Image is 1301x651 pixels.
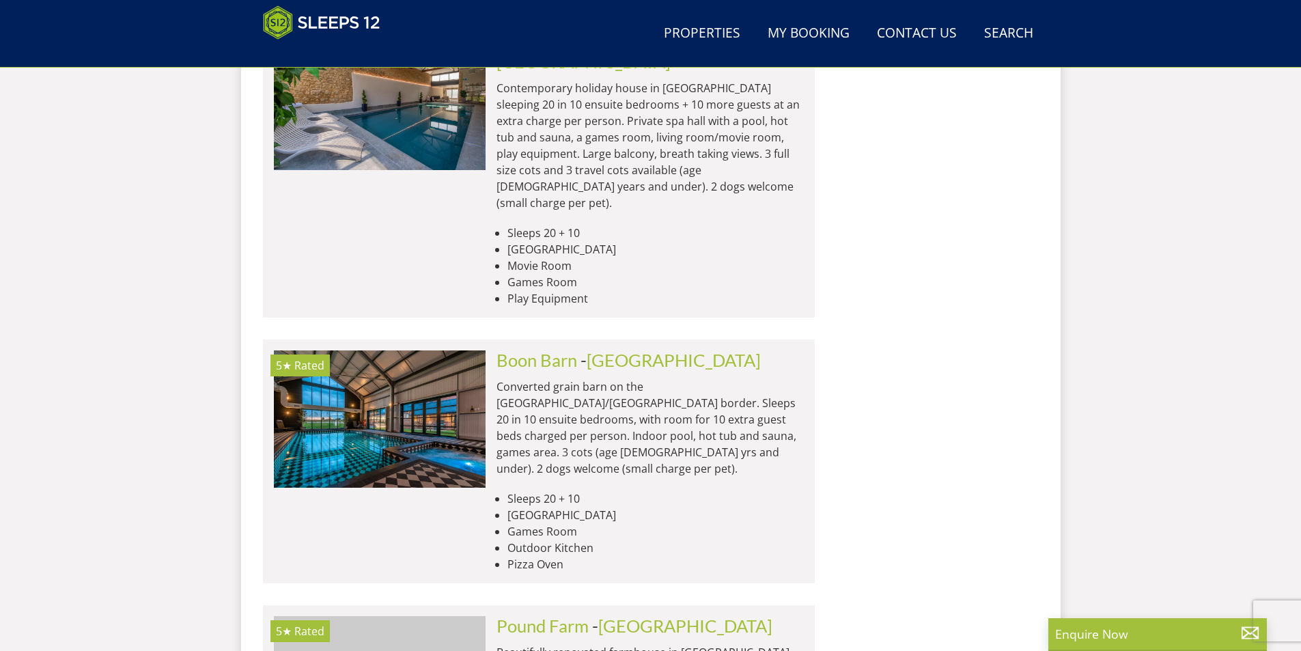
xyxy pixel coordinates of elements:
span: Rated [294,624,324,639]
p: Converted grain barn on the [GEOGRAPHIC_DATA]/[GEOGRAPHIC_DATA] border. Sleeps 20 in 10 ensuite b... [496,378,804,477]
img: Sleeps 12 [263,5,380,40]
a: [GEOGRAPHIC_DATA] [598,615,772,636]
a: [GEOGRAPHIC_DATA] [587,350,761,370]
li: Play Equipment [507,290,804,307]
li: Sleeps 20 + 10 [507,490,804,507]
li: Sleeps 20 + 10 [507,225,804,241]
li: Pizza Oven [507,556,804,572]
img: open-uri20231109-69-pb86i6.original. [274,33,486,169]
li: Games Room [507,523,804,540]
a: Search [979,18,1039,49]
img: boon-barn-wiltshire-holiday-home-accomodation-sleeping-17.original.jpg [274,350,486,487]
a: 5★ Rated [274,350,486,487]
a: Contact Us [871,18,962,49]
li: [GEOGRAPHIC_DATA] [507,241,804,258]
p: Enquire Now [1055,625,1260,643]
a: Boon Barn [496,350,577,370]
a: Properties [658,18,746,49]
a: Pound Farm [496,615,589,636]
li: Movie Room [507,258,804,274]
a: 5★ Gold Award [274,33,486,169]
p: Contemporary holiday house in [GEOGRAPHIC_DATA] sleeping 20 in 10 ensuite bedrooms + 10 more gues... [496,80,804,211]
span: Rated [294,358,324,373]
a: My Booking [762,18,855,49]
span: - [592,615,772,636]
li: Outdoor Kitchen [507,540,804,556]
span: Pound Farm has a 5 star rating under the Quality in Tourism Scheme [276,624,292,639]
li: Games Room [507,274,804,290]
span: - [580,350,761,370]
span: Boon Barn has a 5 star rating under the Quality in Tourism Scheme [276,358,292,373]
li: [GEOGRAPHIC_DATA] [507,507,804,523]
iframe: Customer reviews powered by Trustpilot [256,48,400,59]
